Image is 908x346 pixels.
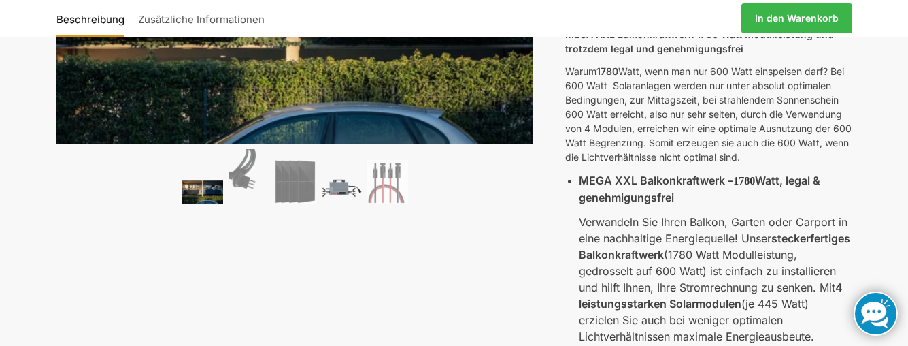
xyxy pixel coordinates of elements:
strong: steckerfertiges Balkonkraftwerk [579,232,850,262]
strong: MEGA XXL Balkonkraftwerk – Watt, legal & genehmigungsfrei [579,174,820,204]
a: Beschreibung [56,2,131,35]
p: Warum Watt, wenn man nur 600 Watt einspeisen darf? Bei 600 Watt Solaranlagen werden nur unter abs... [565,64,852,164]
p: Verwandeln Sie Ihren Balkon, Garten oder Carport in eine nachhaltige Energiequelle! Unser (1780 W... [579,214,852,345]
img: Nep BDM 2000 gedrosselt auf 600 Watt [321,172,362,203]
strong: 4 leistungsstarken Solarmodulen [579,281,843,311]
a: In den Warenkorb [741,3,852,33]
img: Anschlusskabel-3meter_schweizer-stecker [229,149,269,204]
strong: 1780 [733,175,755,187]
img: Mega XXL 1780 Watt Steckerkraftwerk Genehmigungsfrei. – Bild 3 [275,160,316,204]
strong: 1780 [596,65,618,77]
strong: MEGA XXL Balkonkraftwerk 1780 Watt Modulleistung und trotzdem legal und genehmigungsfrei [565,29,834,54]
img: Kabel, Stecker und Zubehör für Solaranlagen [367,160,408,204]
img: 2 Balkonkraftwerke [182,180,223,203]
a: Zusätzliche Informationen [131,2,271,35]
